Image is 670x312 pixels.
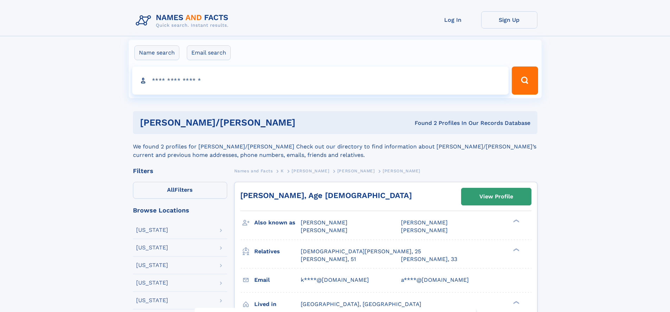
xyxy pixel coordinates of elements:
[301,227,347,234] span: [PERSON_NAME]
[425,11,481,28] a: Log In
[133,207,227,214] div: Browse Locations
[140,118,355,127] h1: [PERSON_NAME]/[PERSON_NAME]
[167,186,174,193] span: All
[134,45,179,60] label: Name search
[481,11,537,28] a: Sign Up
[461,188,531,205] a: View Profile
[383,168,420,173] span: [PERSON_NAME]
[133,134,537,159] div: We found 2 profiles for [PERSON_NAME]/[PERSON_NAME] Check out our directory to find information a...
[292,168,329,173] span: [PERSON_NAME]
[281,168,284,173] span: K
[511,300,520,305] div: ❯
[301,219,347,226] span: [PERSON_NAME]
[132,66,509,95] input: search input
[511,219,520,223] div: ❯
[240,191,412,200] a: [PERSON_NAME], Age [DEMOGRAPHIC_DATA]
[136,262,168,268] div: [US_STATE]
[401,227,448,234] span: [PERSON_NAME]
[281,166,284,175] a: K
[136,280,168,286] div: [US_STATE]
[355,119,530,127] div: Found 2 Profiles In Our Records Database
[133,168,227,174] div: Filters
[133,182,227,199] label: Filters
[479,189,513,205] div: View Profile
[254,274,301,286] h3: Email
[133,11,234,30] img: Logo Names and Facts
[301,255,356,263] a: [PERSON_NAME], 51
[254,298,301,310] h3: Lived in
[187,45,231,60] label: Email search
[254,246,301,257] h3: Relatives
[234,166,273,175] a: Names and Facts
[337,168,375,173] span: [PERSON_NAME]
[301,301,421,307] span: [GEOGRAPHIC_DATA], [GEOGRAPHIC_DATA]
[401,219,448,226] span: [PERSON_NAME]
[136,298,168,303] div: [US_STATE]
[401,255,457,263] a: [PERSON_NAME], 33
[136,245,168,250] div: [US_STATE]
[512,66,538,95] button: Search Button
[136,227,168,233] div: [US_STATE]
[337,166,375,175] a: [PERSON_NAME]
[511,247,520,252] div: ❯
[254,217,301,229] h3: Also known as
[301,248,421,255] a: [DEMOGRAPHIC_DATA][PERSON_NAME], 25
[292,166,329,175] a: [PERSON_NAME]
